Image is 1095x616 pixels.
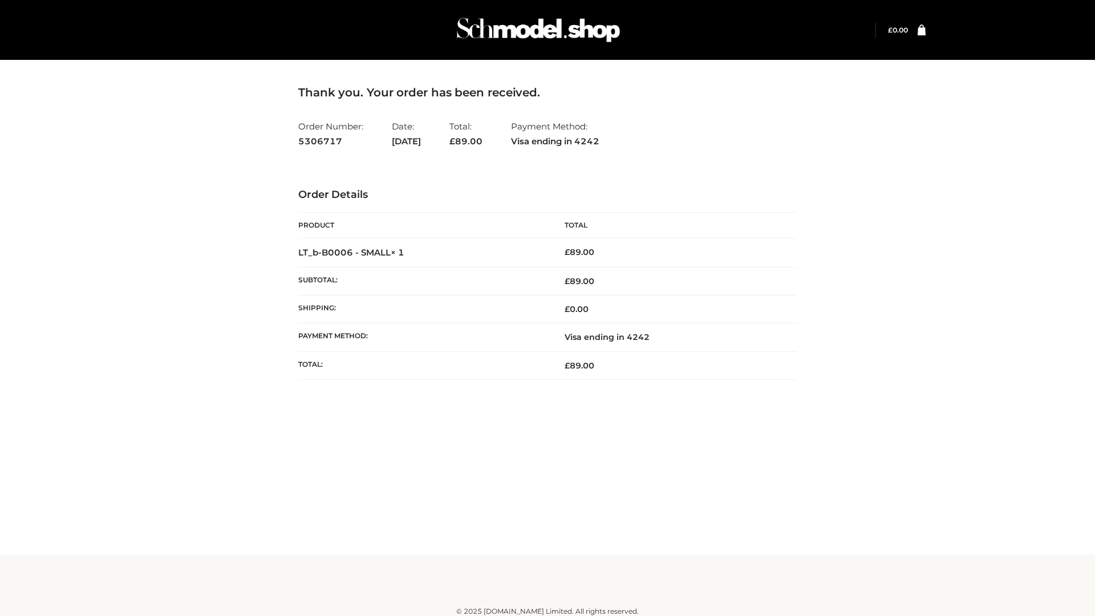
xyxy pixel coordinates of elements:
[298,267,547,295] th: Subtotal:
[392,134,421,149] strong: [DATE]
[449,136,482,147] span: 89.00
[298,86,797,99] h3: Thank you. Your order has been received.
[888,26,893,34] span: £
[298,247,404,258] strong: LT_b-B0006 - SMALL
[392,116,421,151] li: Date:
[453,7,624,52] img: Schmodel Admin 964
[565,360,594,371] span: 89.00
[565,276,570,286] span: £
[298,189,797,201] h3: Order Details
[449,136,455,147] span: £
[565,304,589,314] bdi: 0.00
[547,213,797,238] th: Total
[888,26,908,34] a: £0.00
[565,247,570,257] span: £
[547,323,797,351] td: Visa ending in 4242
[888,26,908,34] bdi: 0.00
[391,247,404,258] strong: × 1
[511,134,599,149] strong: Visa ending in 4242
[298,323,547,351] th: Payment method:
[298,213,547,238] th: Product
[565,360,570,371] span: £
[565,276,594,286] span: 89.00
[298,351,547,379] th: Total:
[449,116,482,151] li: Total:
[511,116,599,151] li: Payment Method:
[298,134,363,149] strong: 5306717
[298,295,547,323] th: Shipping:
[565,247,594,257] bdi: 89.00
[298,116,363,151] li: Order Number:
[565,304,570,314] span: £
